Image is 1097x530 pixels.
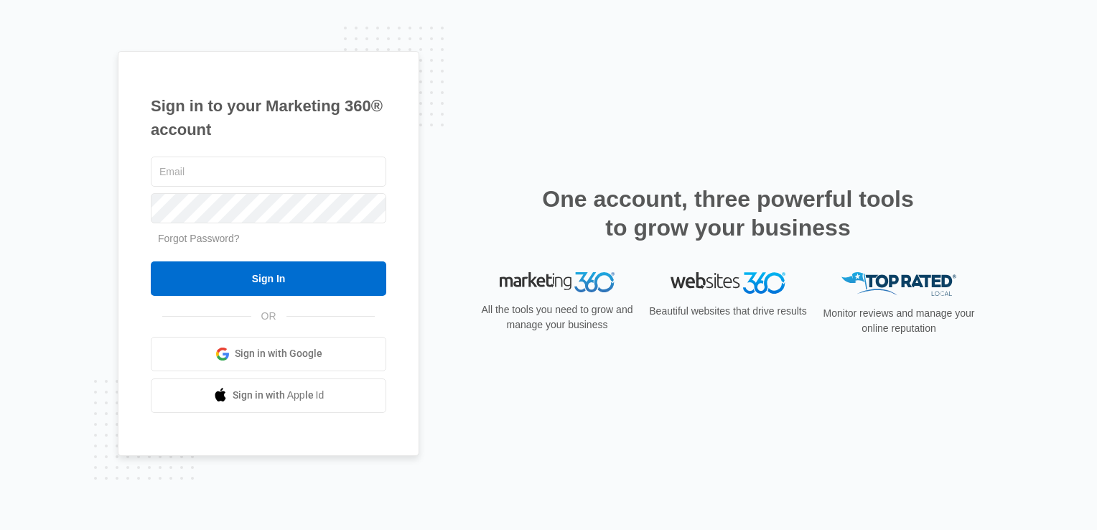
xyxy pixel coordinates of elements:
p: Beautiful websites that drive results [648,303,808,318]
a: Sign in with Apple Id [151,378,386,413]
span: Sign in with Google [235,346,322,361]
a: Sign in with Google [151,337,386,371]
h1: Sign in to your Marketing 360® account [151,94,386,141]
img: Websites 360 [671,272,785,293]
input: Email [151,157,386,187]
h2: One account, three powerful tools to grow your business [538,185,918,242]
img: Top Rated Local [841,272,956,296]
p: Monitor reviews and manage your online reputation [818,305,979,335]
img: Marketing 360 [500,272,615,292]
input: Sign In [151,261,386,296]
p: All the tools you need to grow and manage your business [477,302,638,332]
a: Forgot Password? [158,233,240,244]
span: Sign in with Apple Id [233,388,325,403]
span: OR [251,309,286,324]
